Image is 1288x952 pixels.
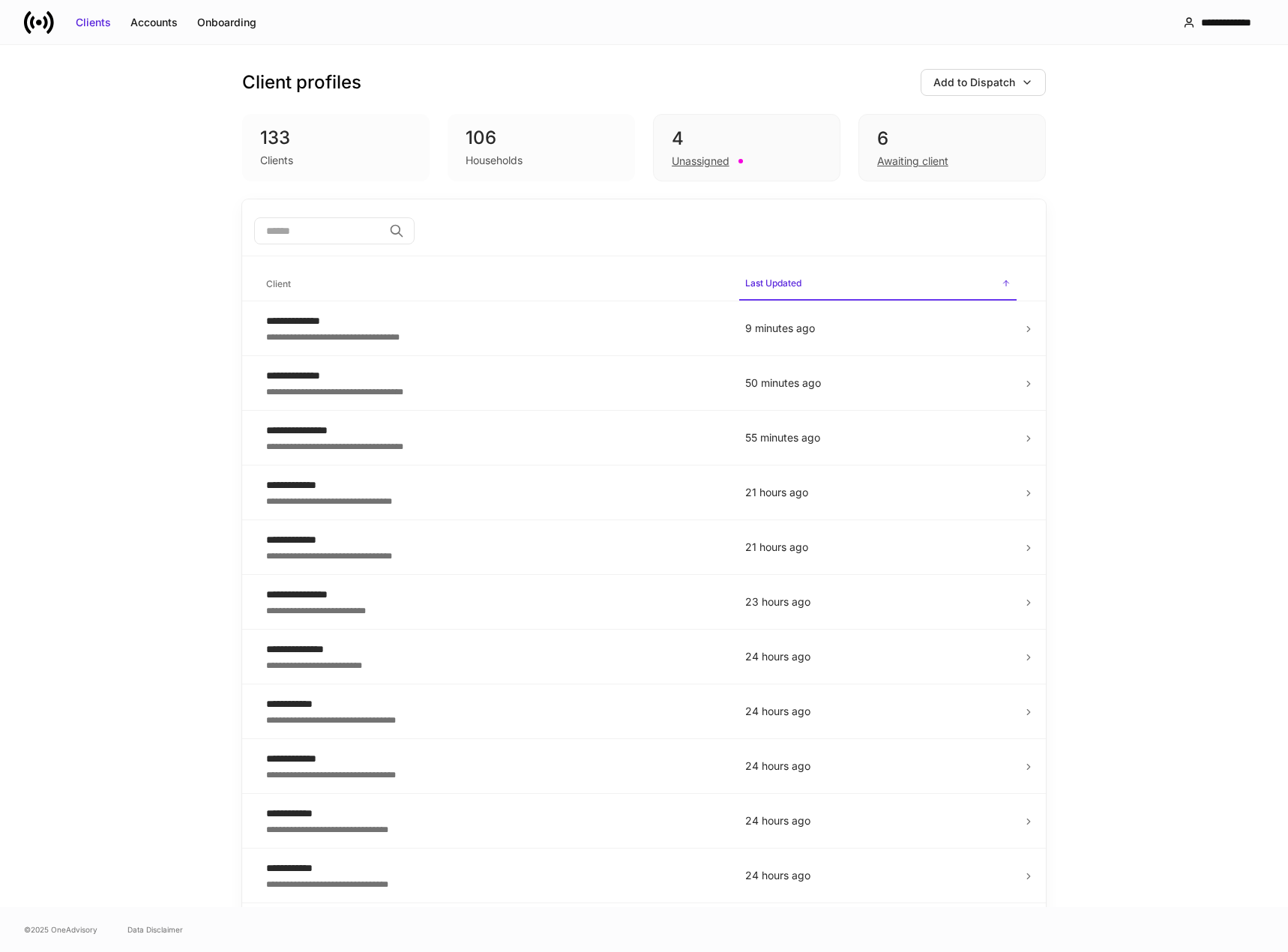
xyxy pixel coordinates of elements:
p: 24 hours ago [745,868,1011,883]
h6: Last Updated [745,276,801,290]
p: 50 minutes ago [745,376,1011,391]
div: 133 [260,126,412,150]
div: Households [466,153,523,168]
p: 23 hours ago [745,594,1011,609]
div: 106 [466,126,617,150]
div: 4 [672,127,822,151]
p: 21 hours ago [745,485,1011,500]
p: 55 minutes ago [745,430,1011,445]
span: © 2025 OneAdvisory [24,924,97,936]
h3: Client profiles [242,70,361,94]
p: 9 minutes ago [745,321,1011,336]
span: Client [260,269,727,300]
span: Last Updated [739,268,1017,301]
p: 21 hours ago [745,540,1011,555]
div: Clients [76,15,111,30]
p: 24 hours ago [745,704,1011,719]
button: Add to Dispatch [921,69,1046,96]
div: Unassigned [672,154,729,169]
p: 24 hours ago [745,649,1011,664]
p: 24 hours ago [745,813,1011,828]
button: Onboarding [187,10,266,34]
div: Accounts [130,15,178,30]
p: 24 hours ago [745,759,1011,774]
a: Data Disclaimer [127,924,183,936]
div: Clients [260,153,293,168]
div: 6Awaiting client [858,114,1046,181]
button: Clients [66,10,121,34]
div: 6 [877,127,1027,151]
div: 4Unassigned [653,114,840,181]
div: Onboarding [197,15,256,30]
div: Awaiting client [877,154,948,169]
button: Accounts [121,10,187,34]
h6: Client [266,277,291,291]
div: Add to Dispatch [933,75,1015,90]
